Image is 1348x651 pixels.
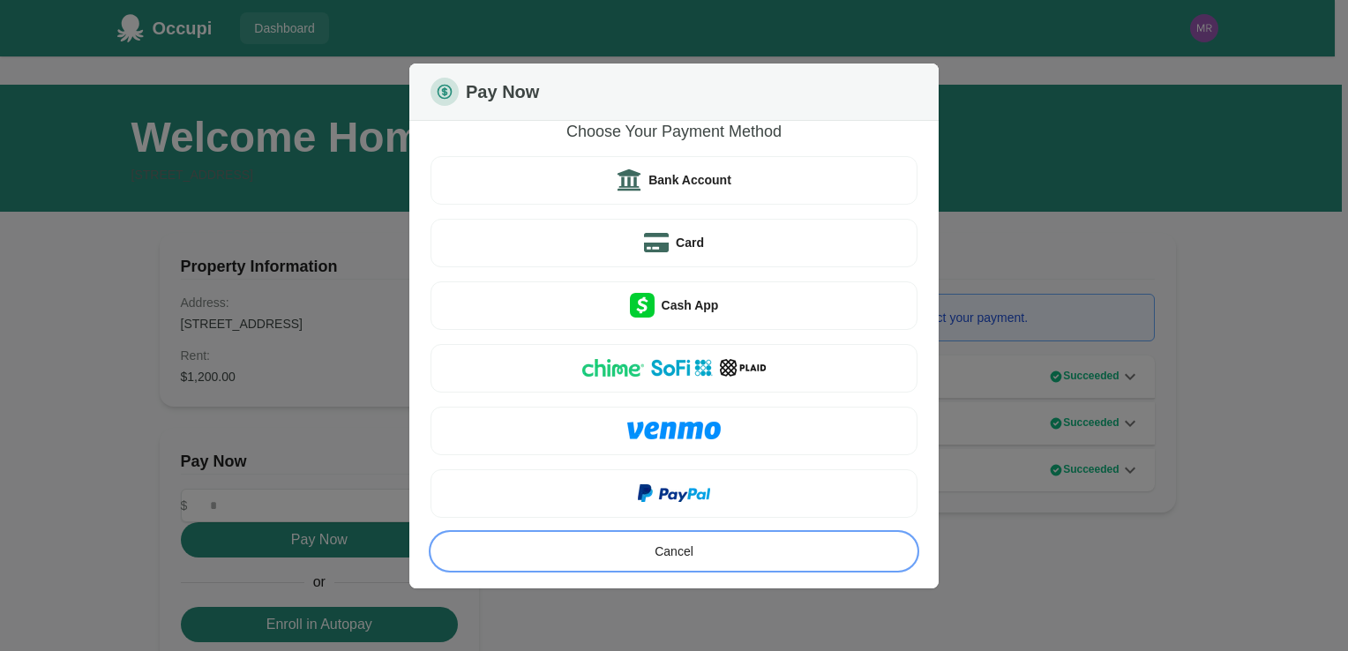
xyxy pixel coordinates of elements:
[648,171,731,189] span: Bank Account
[651,359,713,377] img: SoFi logo
[431,532,917,571] button: Cancel
[431,219,917,267] button: Card
[466,78,539,106] span: Pay Now
[662,296,719,314] span: Cash App
[676,234,704,251] span: Card
[431,156,917,205] button: Bank Account
[566,121,782,142] h2: Choose Your Payment Method
[638,484,710,502] img: PayPal logo
[627,422,721,439] img: Venmo logo
[431,281,917,330] button: Cash App
[582,359,644,377] img: Chime logo
[720,359,766,377] img: Plaid logo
